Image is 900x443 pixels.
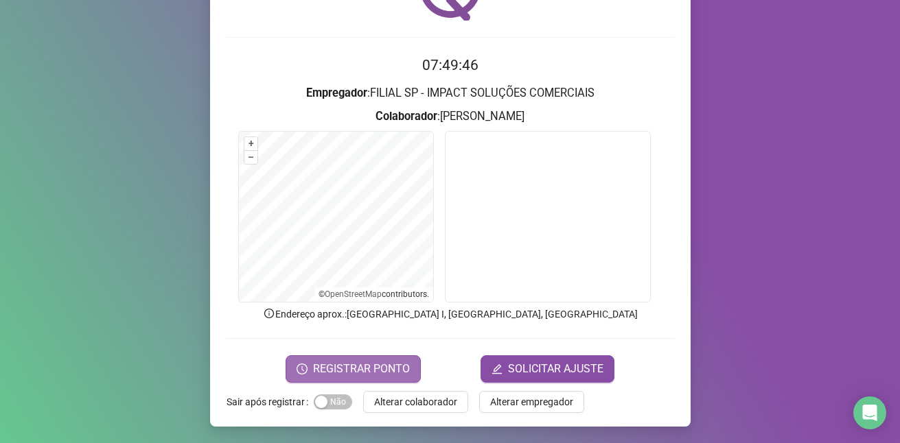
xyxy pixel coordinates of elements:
[227,84,674,102] h3: : FILIAL SP - IMPACT SOLUÇÕES COMERCIAIS
[363,391,468,413] button: Alterar colaborador
[492,363,503,374] span: edit
[227,108,674,125] h3: : [PERSON_NAME]
[306,86,367,99] strong: Empregador
[374,394,457,409] span: Alterar colaborador
[244,151,257,164] button: –
[297,363,308,374] span: clock-circle
[490,394,573,409] span: Alterar empregador
[286,355,421,383] button: REGISTRAR PONTO
[853,396,886,429] div: Open Intercom Messenger
[508,361,603,377] span: SOLICITAR AJUSTE
[325,289,382,299] a: OpenStreetMap
[227,391,314,413] label: Sair após registrar
[263,307,275,320] span: info-circle
[479,391,584,413] button: Alterar empregador
[376,110,437,123] strong: Colaborador
[319,289,429,299] li: © contributors.
[481,355,614,383] button: editSOLICITAR AJUSTE
[422,57,478,73] time: 07:49:46
[244,137,257,150] button: +
[227,307,674,322] p: Endereço aprox. : [GEOGRAPHIC_DATA] I, [GEOGRAPHIC_DATA], [GEOGRAPHIC_DATA]
[313,361,410,377] span: REGISTRAR PONTO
